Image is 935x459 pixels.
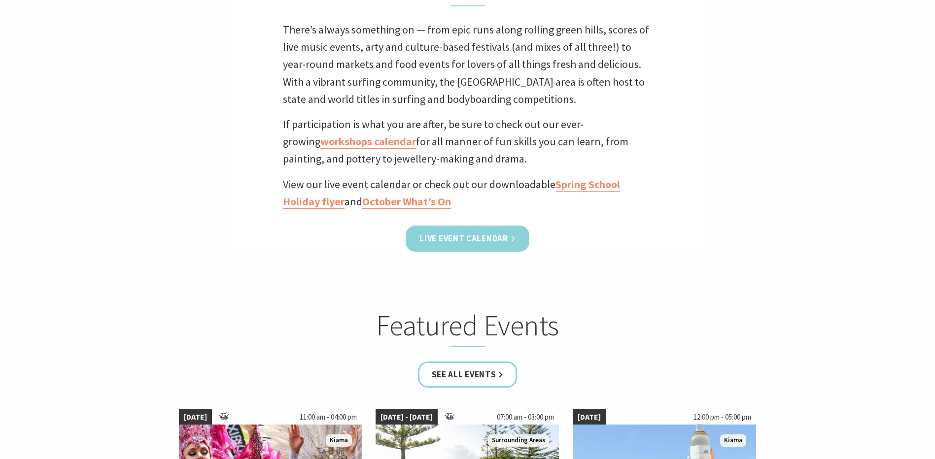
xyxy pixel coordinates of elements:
[320,134,416,149] a: workshops calendar
[573,409,606,425] span: [DATE]
[689,409,756,425] span: 12:00 pm - 05:00 pm
[179,409,212,425] span: [DATE]
[283,21,653,108] p: There’s always something on — from epic runs along rolling green hills, scores of live music even...
[488,434,549,447] span: Surrounding Areas
[406,226,529,252] a: Live Event Calendar
[376,409,438,425] span: [DATE] - [DATE]
[275,308,661,347] h2: Featured Events
[283,176,653,210] p: View our live event calendar or check out our downloadable and
[295,409,362,425] span: 11:00 am - 04:00 pm
[418,361,518,388] a: See all Events
[283,116,653,168] p: If participation is what you are after, be sure to check out our ever-growing for all manner of f...
[720,434,746,447] span: Kiama
[283,177,620,209] a: Spring School Holiday flyer
[362,195,451,209] a: October What’s On
[326,434,352,447] span: Kiama
[492,409,559,425] span: 07:00 am - 03:00 pm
